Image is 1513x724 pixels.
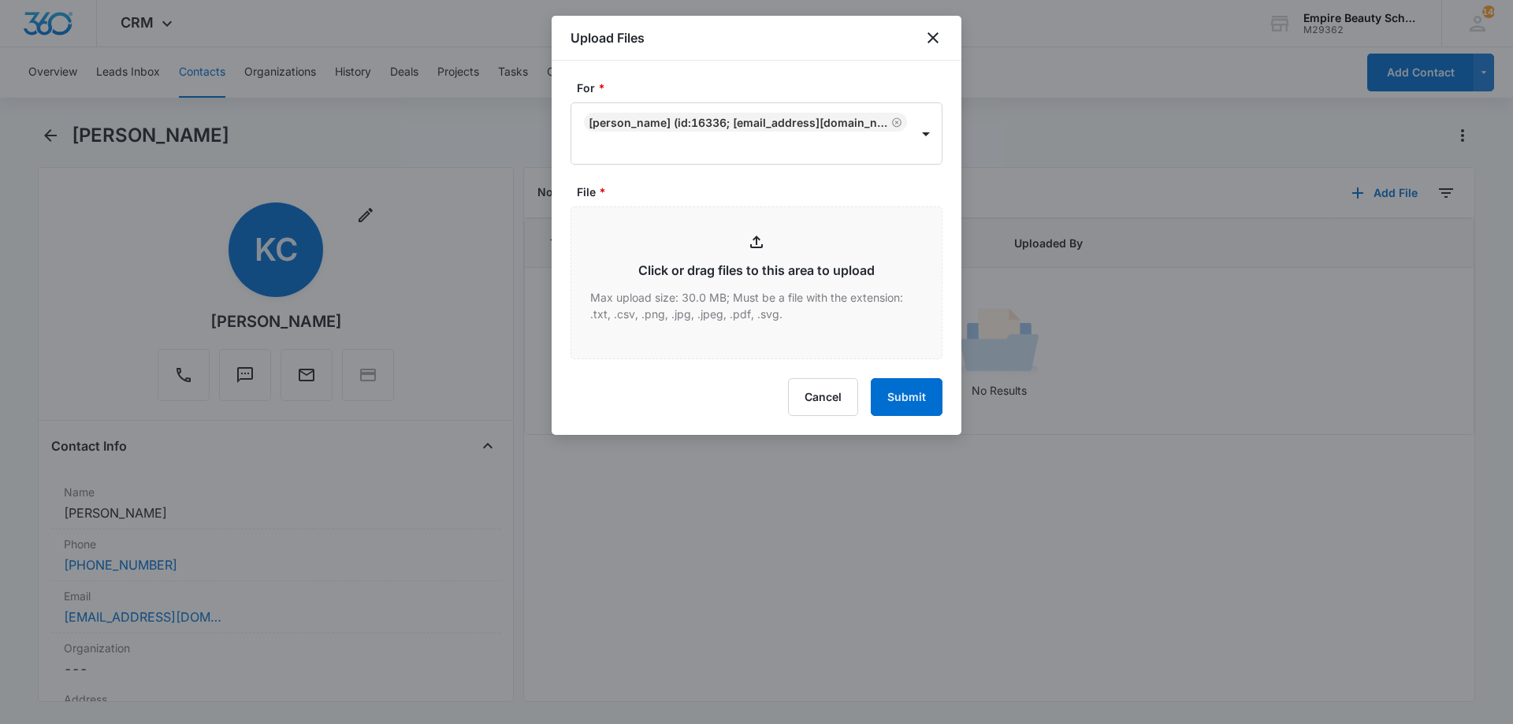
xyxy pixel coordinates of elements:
div: Remove Kaya Clark (ID:16336; kayaclark61106@gmail.com; 8023695986) [888,117,902,128]
h1: Upload Files [571,28,645,47]
button: close [924,28,942,47]
div: [PERSON_NAME] (ID:16336; [EMAIL_ADDRESS][DOMAIN_NAME]; 8023695986) [589,116,888,129]
label: For [577,80,949,96]
label: File [577,184,949,200]
button: Cancel [788,378,858,416]
button: Submit [871,378,942,416]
